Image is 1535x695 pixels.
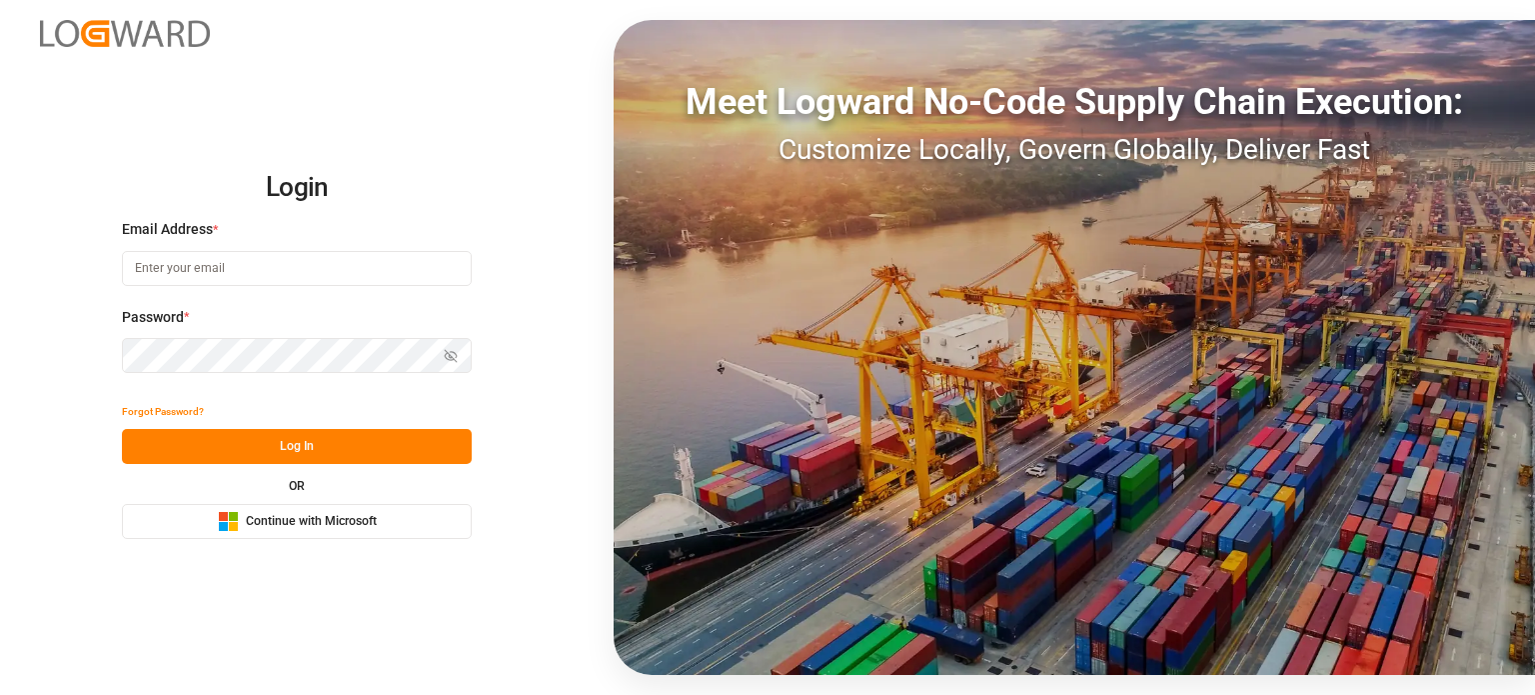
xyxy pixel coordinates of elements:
[122,429,472,464] button: Log In
[122,307,184,328] span: Password
[246,513,377,531] span: Continue with Microsoft
[122,251,472,286] input: Enter your email
[122,156,472,220] h2: Login
[614,75,1535,129] div: Meet Logward No-Code Supply Chain Execution:
[122,219,213,240] span: Email Address
[122,504,472,539] button: Continue with Microsoft
[614,129,1535,171] div: Customize Locally, Govern Globally, Deliver Fast
[289,480,305,492] small: OR
[122,394,204,429] button: Forgot Password?
[40,20,210,47] img: Logward_new_orange.png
